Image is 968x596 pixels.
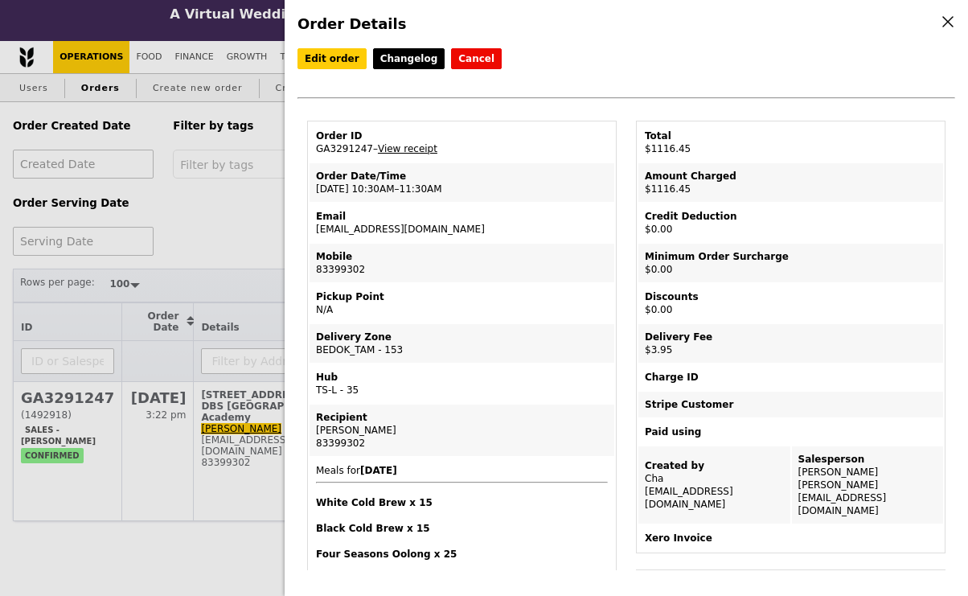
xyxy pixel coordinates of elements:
a: View receipt [378,143,437,154]
b: [DATE] [360,465,397,476]
a: Changelog [373,48,445,69]
div: Paid using [645,425,937,438]
div: [PERSON_NAME] [316,424,608,437]
td: 83399302 [310,244,614,282]
td: BEDOK_TAM - 153 [310,324,614,363]
div: Hub [316,371,608,384]
td: $0.00 [638,244,943,282]
div: 83399302 [316,437,608,450]
div: Order Date/Time [316,170,608,183]
h4: Black Cold Brew x 15 [316,522,608,535]
td: [EMAIL_ADDRESS][DOMAIN_NAME] [310,203,614,242]
div: Xero Invoice [645,532,937,545]
div: Charge ID [645,371,937,384]
div: Delivery Zone [316,331,608,343]
div: Salesperson [798,453,937,466]
td: $1116.45 [638,163,943,202]
td: TS-L - 35 [310,364,614,403]
div: Mobile [316,250,608,263]
td: $0.00 [638,284,943,323]
div: Pickup Point [316,290,608,303]
td: [PERSON_NAME] [PERSON_NAME][EMAIL_ADDRESS][DOMAIN_NAME] [792,446,944,524]
div: Discounts [645,290,937,303]
td: $0.00 [638,203,943,242]
div: Total [645,129,937,142]
td: Cha [EMAIL_ADDRESS][DOMAIN_NAME] [638,446,790,524]
td: $3.95 [638,324,943,363]
div: Stripe Customer [645,398,937,411]
span: – [373,143,378,154]
div: Recipient [316,411,608,424]
td: N/A [310,284,614,323]
h4: Four Seasons Oolong x 25 [316,548,608,561]
button: Cancel [451,48,502,69]
td: $1116.45 [638,123,943,162]
div: Minimum Order Surcharge [645,250,937,263]
a: Edit order [297,48,367,69]
td: [DATE] 10:30AM–11:30AM [310,163,614,202]
div: Email [316,210,608,223]
div: Delivery Fee [645,331,937,343]
div: Order ID [316,129,608,142]
div: Created by [645,459,784,472]
h4: White Cold Brew x 15 [316,496,608,509]
div: Credit Deduction [645,210,937,223]
div: Amount Charged [645,170,937,183]
td: GA3291247 [310,123,614,162]
span: Order Details [297,15,406,32]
